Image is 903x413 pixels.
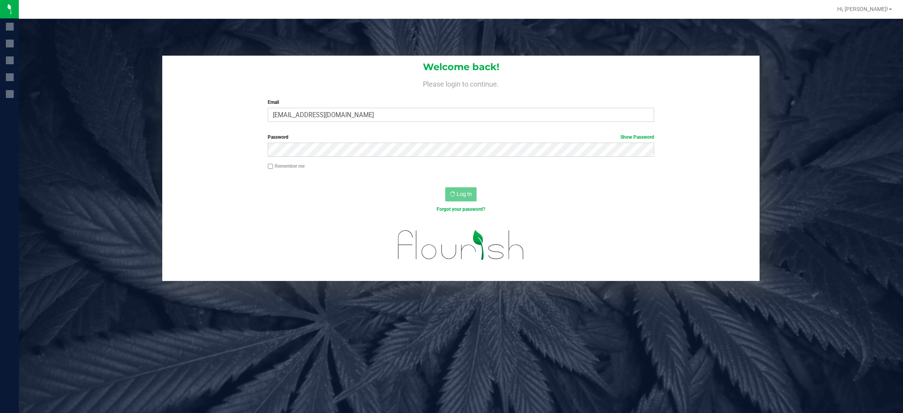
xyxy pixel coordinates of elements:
[268,99,654,106] label: Email
[162,78,760,88] h4: Please login to continue.
[445,187,477,201] button: Log In
[437,206,485,212] a: Forgot your password?
[268,134,288,140] span: Password
[837,6,888,12] span: Hi, [PERSON_NAME]!
[457,191,472,197] span: Log In
[268,163,305,170] label: Remember me
[386,221,536,269] img: flourish_logo.svg
[162,62,760,72] h1: Welcome back!
[268,164,273,169] input: Remember me
[620,134,654,140] a: Show Password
